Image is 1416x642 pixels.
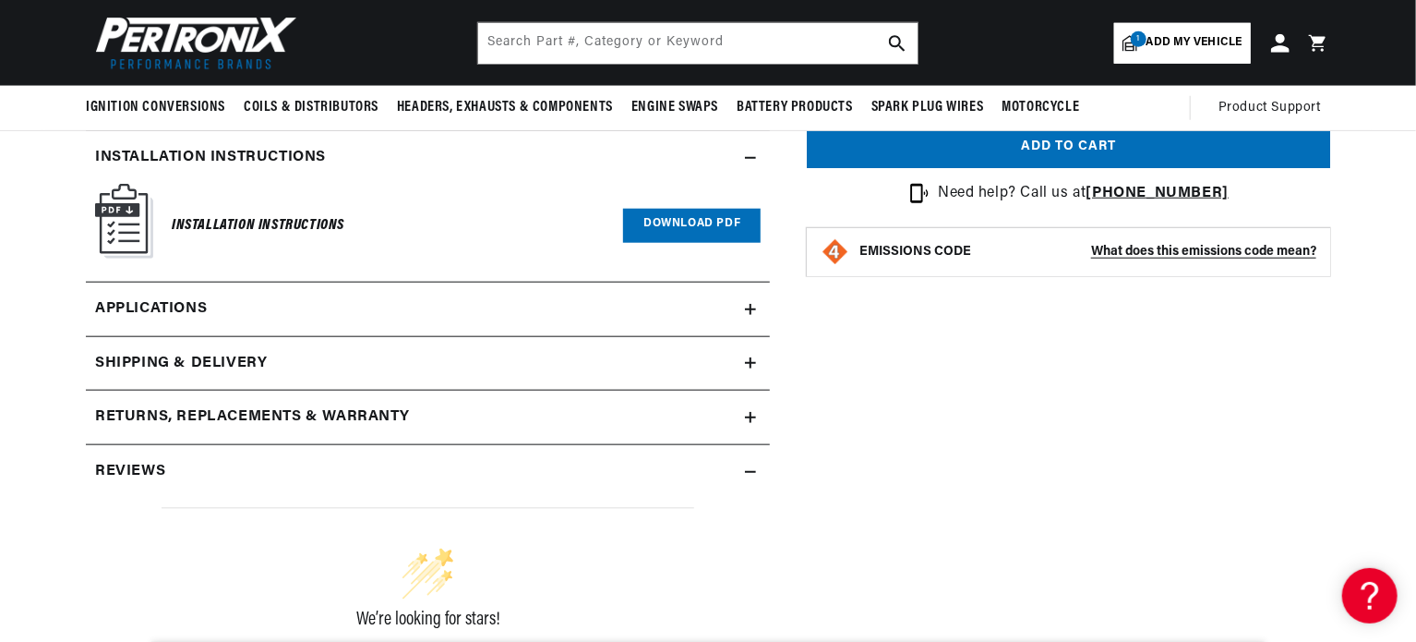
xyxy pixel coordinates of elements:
summary: Engine Swaps [622,86,727,129]
summary: Product Support [1218,86,1330,130]
span: Headers, Exhausts & Components [397,98,613,117]
h2: Installation instructions [95,146,326,170]
span: Engine Swaps [631,98,718,117]
summary: Motorcycle [992,86,1088,129]
span: Spark Plug Wires [871,98,984,117]
p: Need help? Call us at [938,182,1229,206]
input: Search Part #, Category or Keyword [478,23,918,64]
a: 1Add my vehicle [1114,23,1251,64]
button: search button [877,23,918,64]
summary: Installation instructions [86,131,770,185]
h2: Returns, Replacements & Warranty [95,406,410,430]
summary: Spark Plug Wires [862,86,993,129]
a: Download PDF [623,209,761,243]
span: Add my vehicle [1146,34,1242,52]
button: Add to cart [807,127,1330,169]
img: Instruction Manual [95,184,153,259]
span: Ignition Conversions [86,98,225,117]
h6: Installation Instructions [172,213,344,238]
span: Applications [95,297,207,321]
div: We’re looking for stars! [162,611,694,629]
button: EMISSIONS CODEWhat does this emissions code mean? [859,245,1316,261]
span: 1 [1131,31,1146,47]
summary: Returns, Replacements & Warranty [86,391,770,444]
h2: Reviews [95,460,165,484]
a: Applications [86,283,770,337]
img: Pertronix [86,11,298,75]
a: [PHONE_NUMBER] [1086,186,1229,200]
h2: Shipping & Delivery [95,352,267,376]
summary: Headers, Exhausts & Components [388,86,622,129]
span: Coils & Distributors [244,98,378,117]
img: Emissions code [821,238,850,268]
span: Battery Products [737,98,853,117]
summary: Shipping & Delivery [86,337,770,391]
span: Product Support [1218,98,1321,118]
span: Motorcycle [1002,98,1079,117]
summary: Ignition Conversions [86,86,234,129]
strong: What does this emissions code mean? [1091,246,1316,260]
summary: Battery Products [727,86,862,129]
strong: EMISSIONS CODE [859,246,971,260]
summary: Coils & Distributors [234,86,388,129]
summary: Reviews [86,445,770,499]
